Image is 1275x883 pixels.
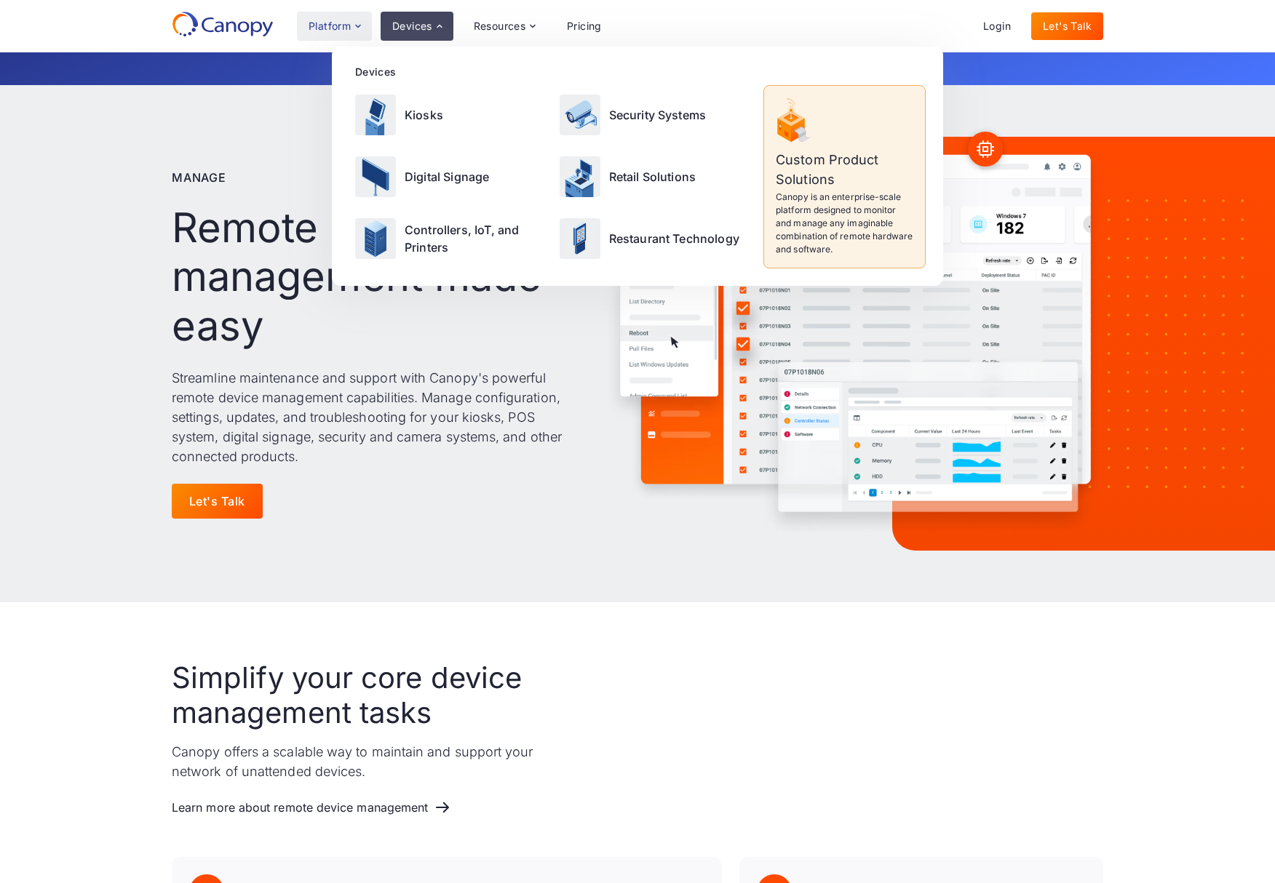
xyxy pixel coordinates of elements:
p: Custom Product Solutions [776,150,913,189]
a: Retail Solutions [554,147,755,206]
a: Digital Signage [349,147,551,206]
p: Security Systems [609,106,707,124]
p: Streamline maintenance and support with Canopy's powerful remote device management capabilities. ... [172,368,573,466]
div: Resources [474,21,526,31]
p: Canopy is an enterprise-scale platform designed to monitor and manage any imaginable combination ... [776,191,913,256]
div: Platform [309,21,351,31]
p: Retail Solutions [609,168,696,185]
a: Let's Talk [1031,12,1103,40]
div: Resources [462,12,547,41]
div: Devices [392,21,432,31]
a: Controllers, IoT, and Printers [349,209,551,268]
a: Custom Product SolutionsCanopy is an enterprise-scale platform designed to monitor and manage any... [763,85,926,268]
p: Canopy offers a scalable way to maintain and support your network of unattended devices. [172,742,568,781]
h2: Simplify your core device management tasks [172,660,568,730]
a: Let's Talk [172,484,263,519]
a: Learn more about remote device management [172,793,451,822]
p: Kiosks [405,106,443,124]
p: Manage [172,169,226,186]
nav: Devices [332,47,943,286]
h1: Remote device management made easy [172,204,573,351]
a: Kiosks [349,85,551,144]
a: Pricing [555,12,613,40]
a: Restaurant Technology [554,209,755,268]
div: Platform [297,12,372,41]
p: Restaurant Technology [609,230,739,247]
div: Learn more about remote device management [172,801,428,815]
div: Devices [355,64,926,79]
a: Login [972,12,1022,40]
p: Digital Signage [405,168,489,185]
div: Devices [381,12,453,41]
a: Security Systems [554,85,755,144]
p: Controllers, IoT, and Printers [405,221,545,256]
p: Get [281,61,994,76]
